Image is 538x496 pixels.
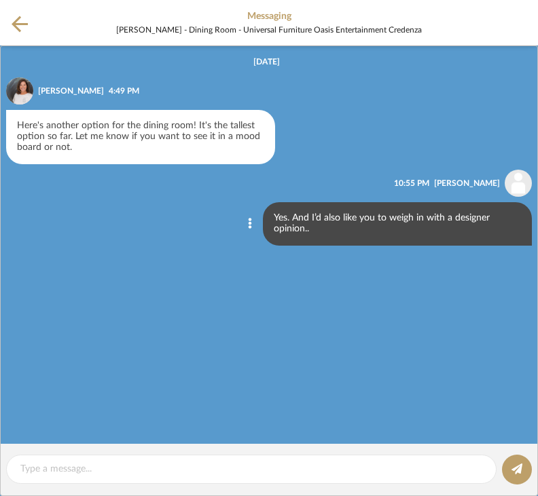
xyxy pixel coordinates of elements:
[247,11,291,22] span: Messaging
[263,202,532,246] div: Yes. And I’d also like you to weigh in with a designer opinion..
[109,85,139,97] div: 4:49 PM
[6,77,33,104] img: 469f4fe9-1b62-4cef-abec-f5031b2da093.png
[505,170,532,197] img: user_avatar.png
[38,85,104,97] div: [PERSON_NAME]
[6,110,275,164] div: Here's another option for the dining room! It's the tallest option so far. Let me know if you wan...
[434,177,500,189] div: [PERSON_NAME]
[253,57,280,66] div: [DATE]
[116,25,422,35] span: [PERSON_NAME] - Dining Room - Universal Furniture Oasis Entertainment Credenza
[394,177,429,189] div: 10:55 PM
